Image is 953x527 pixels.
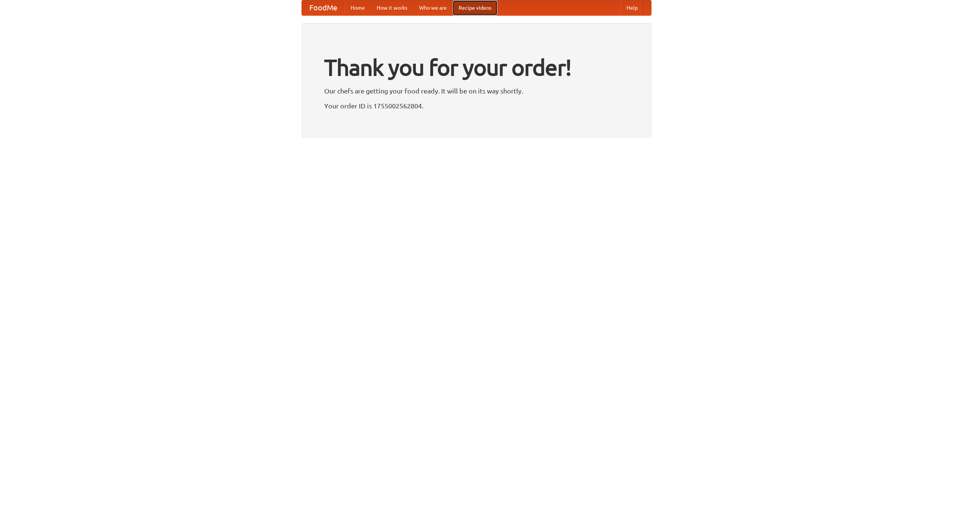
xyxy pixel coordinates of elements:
a: Home [345,0,371,15]
a: Who we are [413,0,453,15]
p: Your order ID is 1755002562804. [324,100,629,111]
a: How it works [371,0,413,15]
a: FoodMe [302,0,345,15]
a: Recipe videos [453,0,497,15]
a: Help [621,0,644,15]
h1: Thank you for your order! [324,50,629,85]
p: Our chefs are getting your food ready. It will be on its way shortly. [324,85,629,96]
